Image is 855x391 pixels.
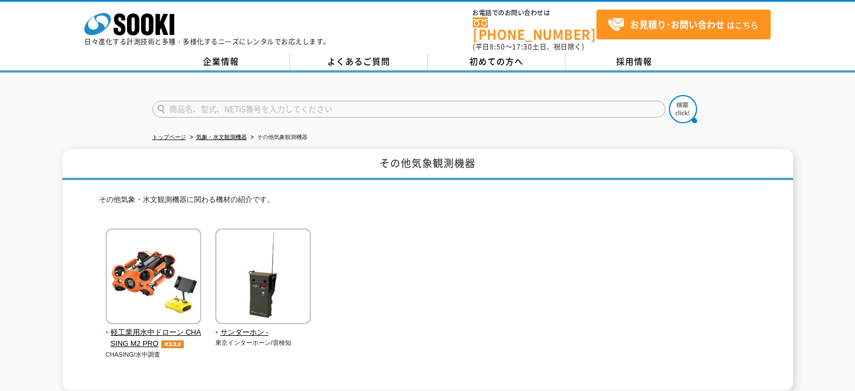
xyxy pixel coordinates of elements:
p: CHASING/水中調査 [106,350,202,359]
span: 8:50 [490,42,505,52]
img: 軽工業用水中ドローン CHASING M2 PRO [106,228,201,327]
img: サンダーホン - [215,228,311,327]
a: 採用情報 [566,53,703,70]
p: 東京インターホーン/雷検知 [215,338,311,348]
a: 軽工業用水中ドローン CHASING M2 PROオススメ [106,316,202,350]
a: 企業情報 [152,53,290,70]
p: 日々進化する計測技術と多種・多様化するニーズにレンタルでお応えします。 [84,38,331,45]
li: その他気象観測機器 [248,132,307,143]
a: よくあるご質問 [290,53,428,70]
input: 商品名、型式、NETIS番号を入力してください [152,101,666,118]
a: 初めての方へ [428,53,566,70]
img: btn_search.png [669,95,697,123]
span: お電話でのお問い合わせは [473,10,596,16]
a: サンダーホン - [215,316,311,339]
img: オススメ [159,340,187,348]
span: (平日 ～ 土日、祝日除く) [473,42,584,52]
strong: お見積り･お問い合わせ [630,17,725,31]
span: サンダーホン - [215,327,311,339]
span: 軽工業用水中ドローン CHASING M2 PRO [106,327,202,350]
span: 初めての方へ [469,55,523,68]
h1: その他気象観測機器 [62,149,793,180]
p: その他気象・水文観測機器に関わる機材の紹介です。 [99,194,757,212]
a: 気象・水文観測機器 [196,134,247,140]
span: 17:30 [512,42,532,52]
a: [PHONE_NUMBER] [473,17,596,41]
span: はこちら [608,16,758,33]
a: トップページ [152,134,186,140]
a: お見積り･お問い合わせはこちら [596,10,771,39]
